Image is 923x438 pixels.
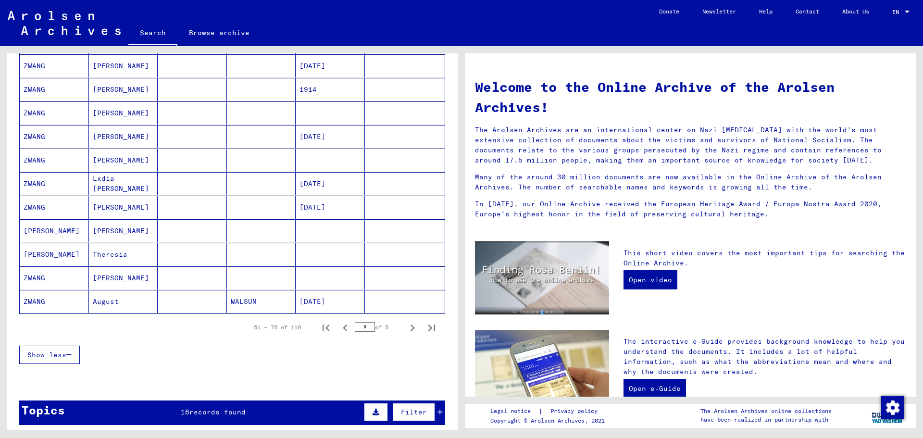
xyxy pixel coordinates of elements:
[316,318,336,337] button: First page
[296,196,365,219] mat-cell: [DATE]
[543,406,609,416] a: Privacy policy
[475,241,609,314] img: video.jpg
[296,290,365,313] mat-cell: [DATE]
[20,78,89,101] mat-cell: ZWANG
[393,403,435,421] button: Filter
[89,196,158,219] mat-cell: [PERSON_NAME]
[870,403,906,427] img: yv_logo.png
[296,54,365,77] mat-cell: [DATE]
[490,416,609,425] p: Copyright © Arolsen Archives, 2021
[89,290,158,313] mat-cell: August
[475,199,906,219] p: In [DATE], our Online Archive received the European Heritage Award / Europa Nostra Award 2020, Eu...
[422,318,441,337] button: Last page
[20,125,89,148] mat-cell: ZWANG
[355,323,403,332] div: of 5
[89,149,158,172] mat-cell: [PERSON_NAME]
[89,78,158,101] mat-cell: [PERSON_NAME]
[475,172,906,192] p: Many of the around 30 million documents are now available in the Online Archive of the Arolsen Ar...
[254,323,301,332] div: 51 – 75 of 110
[227,290,296,313] mat-cell: WALSUM
[892,9,903,15] span: EN
[89,266,158,289] mat-cell: [PERSON_NAME]
[20,266,89,289] mat-cell: ZWANG
[22,401,65,419] div: Topics
[19,346,80,364] button: Show less
[89,54,158,77] mat-cell: [PERSON_NAME]
[490,406,609,416] div: |
[89,101,158,125] mat-cell: [PERSON_NAME]
[624,337,906,377] p: The interactive e-Guide provides background knowledge to help you understand the documents. It in...
[475,125,906,165] p: The Arolsen Archives are an international center on Nazi [MEDICAL_DATA] with the world’s most ext...
[20,149,89,172] mat-cell: ZWANG
[20,290,89,313] mat-cell: ZWANG
[700,407,832,415] p: The Arolsen Archives online collections
[128,21,177,46] a: Search
[20,219,89,242] mat-cell: [PERSON_NAME]
[401,408,427,416] span: Filter
[624,270,677,289] a: Open video
[296,78,365,101] mat-cell: 1914
[20,101,89,125] mat-cell: ZWANG
[8,11,121,35] img: Arolsen_neg.svg
[490,406,538,416] a: Legal notice
[20,54,89,77] mat-cell: ZWANG
[20,243,89,266] mat-cell: [PERSON_NAME]
[336,318,355,337] button: Previous page
[27,350,66,359] span: Show less
[89,243,158,266] mat-cell: Theresia
[475,330,609,419] img: eguide.jpg
[700,415,832,424] p: have been realized in partnership with
[189,408,246,416] span: records found
[20,196,89,219] mat-cell: ZWANG
[296,172,365,195] mat-cell: [DATE]
[296,125,365,148] mat-cell: [DATE]
[89,172,158,195] mat-cell: Lxdia [PERSON_NAME]
[624,248,906,268] p: This short video covers the most important tips for searching the Online Archive.
[177,21,261,44] a: Browse archive
[403,318,422,337] button: Next page
[20,172,89,195] mat-cell: ZWANG
[89,125,158,148] mat-cell: [PERSON_NAME]
[89,219,158,242] mat-cell: [PERSON_NAME]
[181,408,189,416] span: 16
[881,396,904,419] img: Change consent
[624,379,686,398] a: Open e-Guide
[475,77,906,117] h1: Welcome to the Online Archive of the Arolsen Archives!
